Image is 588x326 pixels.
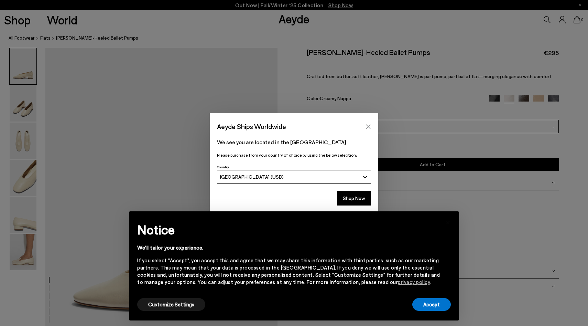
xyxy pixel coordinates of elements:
span: Country [217,165,229,169]
button: Accept [412,298,451,311]
span: [GEOGRAPHIC_DATA] (USD) [220,174,284,180]
span: × [446,217,450,227]
h2: Notice [137,221,440,239]
span: Aeyde Ships Worldwide [217,120,286,133]
a: privacy policy [398,279,430,285]
div: We'll tailor your experience. [137,244,440,251]
button: Customize Settings [137,298,205,311]
button: Close [363,122,373,132]
p: Please purchase from your country of choice by using the below selection: [217,152,371,158]
button: Close this notice [440,213,456,230]
p: We see you are located in the [GEOGRAPHIC_DATA] [217,138,371,146]
div: If you select "Accept", you accept this and agree that we may share this information with third p... [137,257,440,286]
button: Shop Now [337,191,371,206]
